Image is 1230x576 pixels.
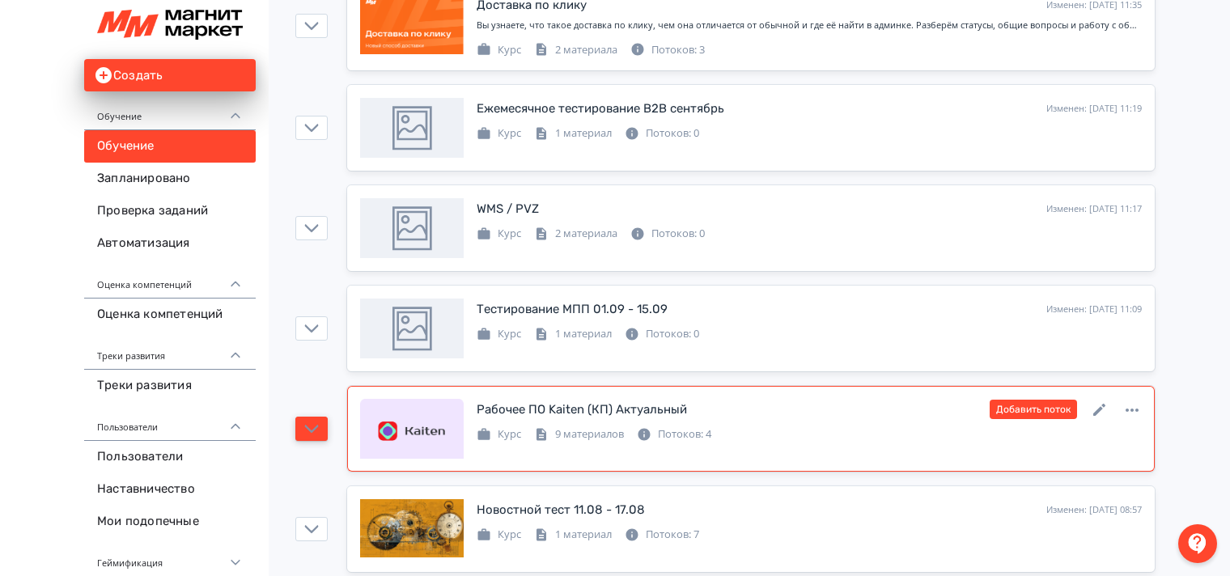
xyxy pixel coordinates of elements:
div: Изменен: [DATE] 11:09 [1046,303,1142,316]
a: Автоматизация [84,227,256,260]
a: Обучение [84,130,256,163]
a: Оценка компетенций [84,299,256,331]
a: Наставничество [84,473,256,506]
div: 1 материал [534,527,612,543]
button: Добавить поток [990,400,1077,419]
div: Курс [477,527,521,543]
div: Потоков: 4 [637,426,711,443]
a: Мои подопечные [84,506,256,538]
div: 1 материал [534,125,612,142]
div: Изменен: [DATE] 11:17 [1046,202,1142,216]
a: Пользователи [84,441,256,473]
div: Пользователи [84,402,256,441]
a: Треки развития [84,370,256,402]
div: WMS / PVZ [477,200,539,218]
div: Изменен: [DATE] 11:19 [1046,102,1142,116]
div: 1 материал [534,326,612,342]
div: Изменен: [DATE] 08:57 [1046,503,1142,517]
div: 2 материала [534,42,617,58]
button: Создать [84,59,256,91]
div: Курс [477,326,521,342]
div: Треки развития [84,331,256,370]
div: Курс [477,42,521,58]
div: Потоков: 7 [625,527,699,543]
div: Вы узнаете, что такое доставка по клику, чем она отличается от обычной и где её найти в админке. ... [477,19,1142,32]
div: 9 материалов [534,426,624,443]
div: Обучение [84,91,256,130]
div: Курс [477,226,521,242]
div: Ежемесячное тестирование B2B сентябрь [477,100,724,118]
div: Рабочее ПО Kaiten (КП) Актуальный [477,400,687,419]
div: 2 материала [534,226,617,242]
div: Курс [477,426,521,443]
img: https://files.teachbase.ru/system/slaveaccount/57079/logo/medium-e76e9250e9e9211827b1f0905568c702... [97,10,243,40]
div: Потоков: 0 [625,125,699,142]
div: Тестирование МПП 01.09 - 15.09 [477,300,668,319]
div: Потоков: 0 [625,326,699,342]
div: Потоков: 0 [630,226,705,242]
div: Новостной тест 11.08 - 17.08 [477,501,645,519]
a: Запланировано [84,163,256,195]
div: Курс [477,125,521,142]
div: Потоков: 3 [630,42,705,58]
a: Проверка заданий [84,195,256,227]
div: Оценка компетенций [84,260,256,299]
